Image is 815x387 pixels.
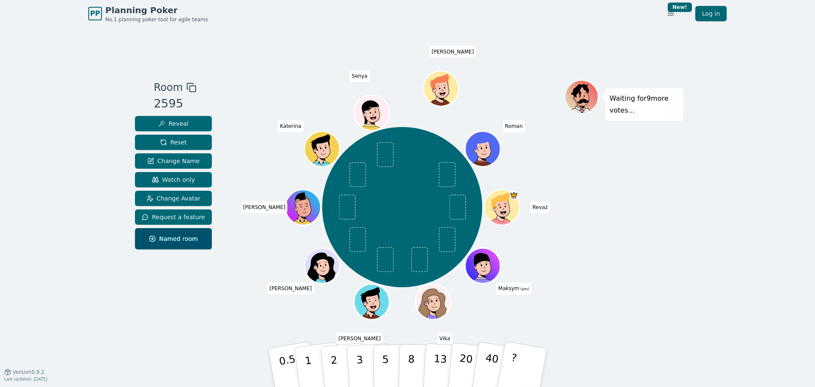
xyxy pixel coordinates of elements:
span: Click to change your name [336,333,383,345]
button: Watch only [135,172,212,187]
span: Click to change your name [437,333,452,345]
button: Change Name [135,153,212,169]
span: Revaz is the host [509,191,518,200]
span: Click to change your name [503,120,525,132]
span: Click to change your name [531,201,550,213]
span: Click to change your name [241,201,288,213]
button: Click to change your avatar [466,249,499,282]
div: New! [668,3,692,12]
button: Version0.9.2 [4,369,45,376]
span: Click to change your name [267,282,314,294]
span: No.1 planning poker tool for agile teams [105,16,208,23]
span: Click to change your name [350,70,370,82]
p: Waiting for 9 more votes... [610,93,679,116]
span: Last updated: [DATE] [4,377,48,381]
span: Planning Poker [105,4,208,16]
span: Watch only [152,175,195,184]
a: Log in [695,6,727,21]
span: Change Avatar [146,194,201,203]
span: Named room [149,234,198,243]
button: Reveal [135,116,212,131]
button: Request a feature [135,209,212,225]
span: Click to change your name [278,120,303,132]
span: Click to change your name [496,282,531,294]
span: Reveal [158,119,188,128]
button: Change Avatar [135,191,212,206]
span: Request a feature [142,213,205,221]
span: PP [90,8,100,19]
span: (you) [520,287,530,291]
a: PPPlanning PokerNo.1 planning poker tool for agile teams [88,4,208,23]
span: Reset [160,138,187,147]
button: Named room [135,228,212,249]
span: Change Name [147,157,200,165]
span: Room [154,80,183,95]
button: New! [663,6,678,21]
button: Reset [135,135,212,150]
span: Version 0.9.2 [13,369,45,376]
span: Click to change your name [430,45,476,57]
div: 2595 [154,95,196,113]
